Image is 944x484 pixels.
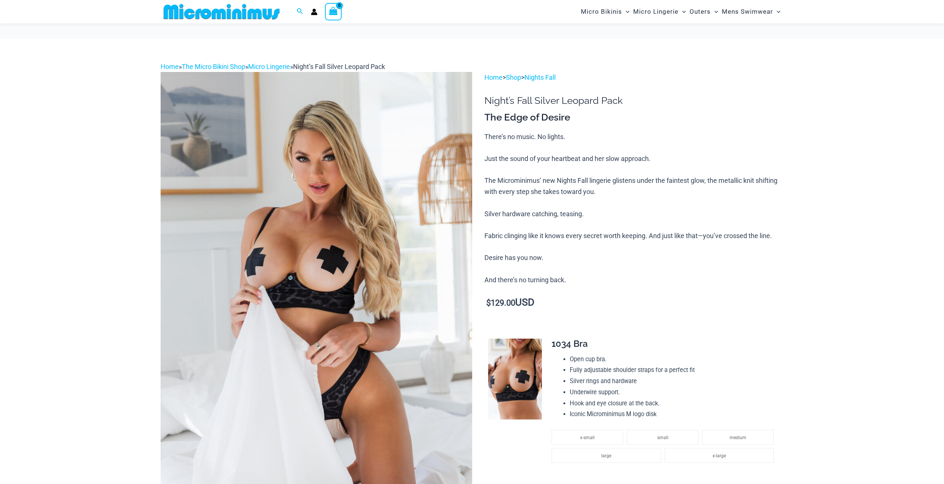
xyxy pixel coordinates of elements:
span: » » » [161,63,385,70]
span: small [657,435,668,440]
h1: Night’s Fall Silver Leopard Pack [484,95,783,106]
p: USD [484,297,783,309]
a: Mens SwimwearMenu ToggleMenu Toggle [720,2,782,21]
span: Menu Toggle [711,2,718,21]
span: medium [730,435,746,440]
li: Fully adjustable shoulder straps for a perfect fit [570,365,777,376]
a: Account icon link [311,9,318,15]
li: large [552,448,661,463]
span: x-large [713,453,726,458]
nav: Site Navigation [578,1,784,22]
span: Night’s Fall Silver Leopard Pack [293,63,385,70]
li: small [627,430,698,445]
span: Micro Bikinis [581,2,622,21]
a: Search icon link [297,7,303,16]
a: View Shopping Cart, empty [325,3,342,20]
img: Nights Fall Silver Leopard 1036 Bra [488,339,542,419]
p: > > [484,72,783,83]
li: Hook and eye closure at the back. [570,398,777,409]
a: Home [161,63,179,70]
a: Shop [506,73,521,81]
li: x-small [552,430,623,445]
span: Micro Lingerie [633,2,678,21]
p: There’s no music. No lights. Just the sound of your heartbeat and her slow approach. The Micromin... [484,131,783,286]
li: Underwire support. [570,387,777,398]
li: Silver rings and hardware [570,376,777,387]
li: Open cup bra. [570,354,777,365]
a: Micro Lingerie [248,63,290,70]
a: Micro LingerieMenu ToggleMenu Toggle [631,2,688,21]
li: Iconic Microminimus M logo disk [570,409,777,420]
bdi: 129.00 [486,298,515,307]
li: medium [702,430,774,445]
a: Home [484,73,503,81]
img: MM SHOP LOGO FLAT [161,3,283,20]
span: Menu Toggle [773,2,780,21]
span: Mens Swimwear [722,2,773,21]
span: Menu Toggle [678,2,686,21]
span: 1034 Bra [552,338,588,349]
a: The Micro Bikini Shop [182,63,245,70]
a: Nights Fall [524,73,556,81]
h3: The Edge of Desire [484,111,783,124]
span: Outers [690,2,711,21]
a: OutersMenu ToggleMenu Toggle [688,2,720,21]
span: large [601,453,611,458]
span: Menu Toggle [622,2,629,21]
span: $ [486,298,491,307]
a: Micro BikinisMenu ToggleMenu Toggle [579,2,631,21]
li: x-large [665,448,774,463]
span: x-small [580,435,595,440]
